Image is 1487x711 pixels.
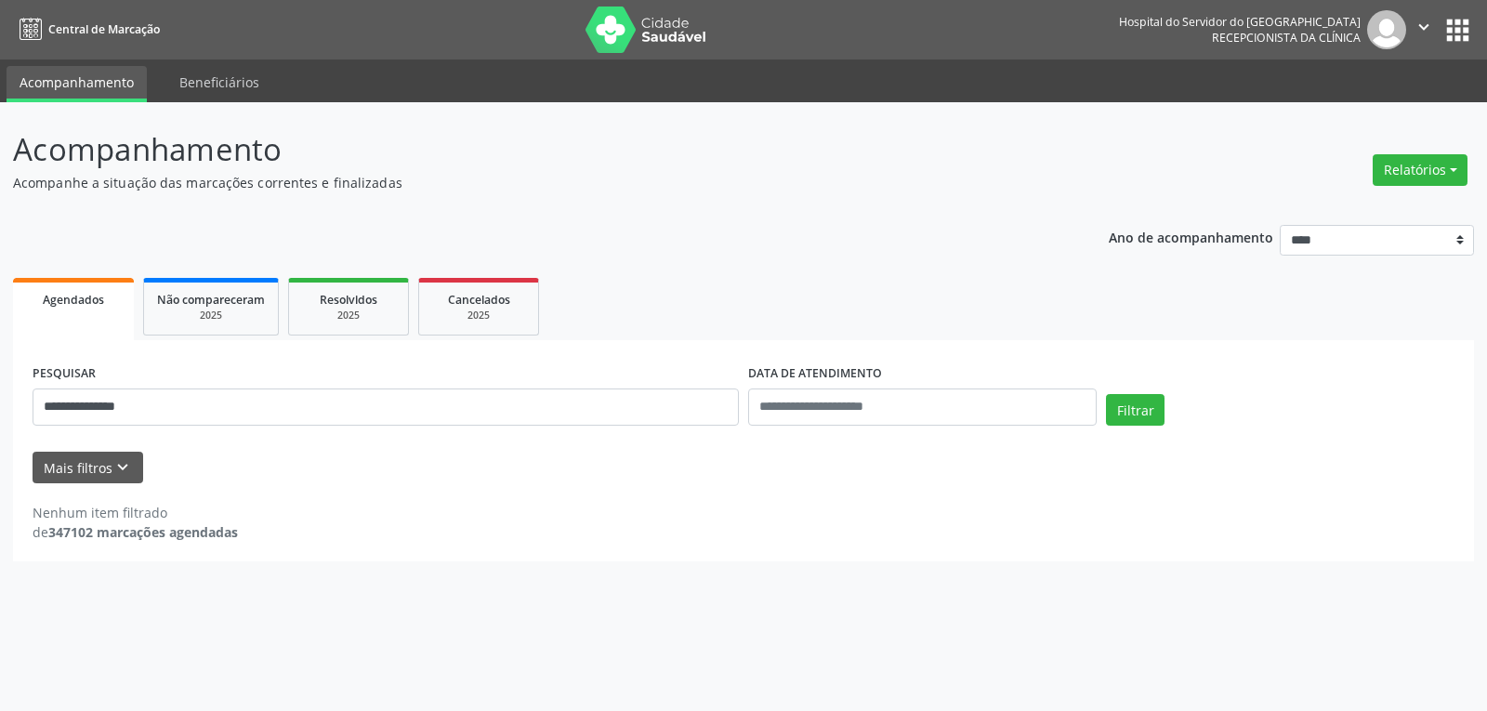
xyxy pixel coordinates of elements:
span: Cancelados [448,292,510,308]
label: PESQUISAR [33,360,96,388]
span: Não compareceram [157,292,265,308]
span: Central de Marcação [48,21,160,37]
p: Ano de acompanhamento [1109,225,1273,248]
a: Beneficiários [166,66,272,99]
strong: 347102 marcações agendadas [48,523,238,541]
p: Acompanhe a situação das marcações correntes e finalizadas [13,173,1035,192]
span: Resolvidos [320,292,377,308]
div: 2025 [157,309,265,323]
button: Mais filtroskeyboard_arrow_down [33,452,143,484]
a: Acompanhamento [7,66,147,102]
div: 2025 [432,309,525,323]
button:  [1406,10,1441,49]
button: Relatórios [1373,154,1467,186]
p: Acompanhamento [13,126,1035,173]
span: Recepcionista da clínica [1212,30,1361,46]
span: Agendados [43,292,104,308]
div: Hospital do Servidor do [GEOGRAPHIC_DATA] [1119,14,1361,30]
a: Central de Marcação [13,14,160,45]
div: de [33,522,238,542]
div: Nenhum item filtrado [33,503,238,522]
button: apps [1441,14,1474,46]
button: Filtrar [1106,394,1165,426]
i: keyboard_arrow_down [112,457,133,478]
label: DATA DE ATENDIMENTO [748,360,882,388]
img: img [1367,10,1406,49]
i:  [1414,17,1434,37]
div: 2025 [302,309,395,323]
